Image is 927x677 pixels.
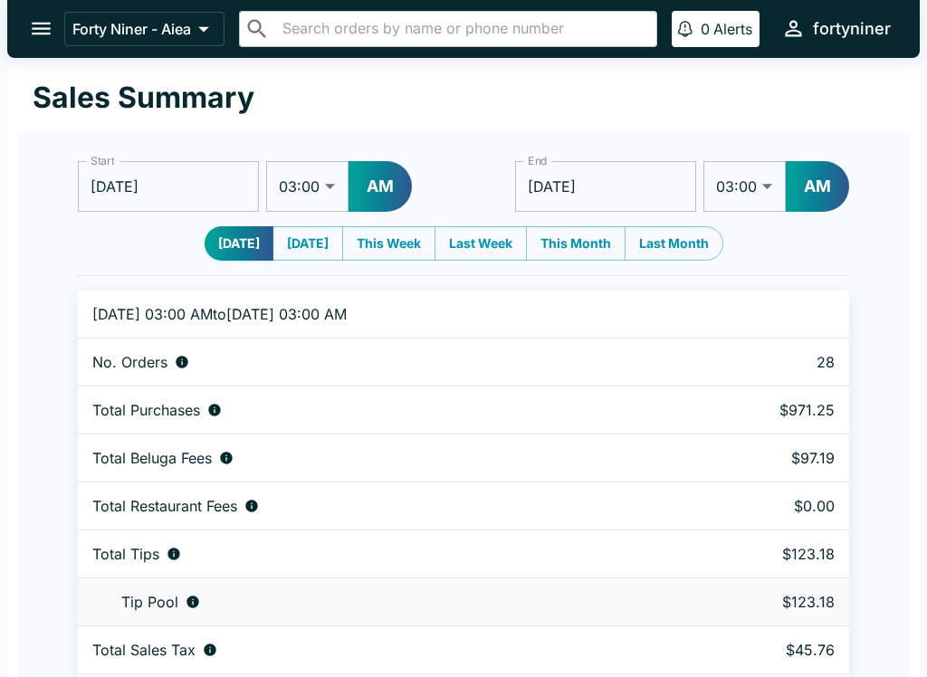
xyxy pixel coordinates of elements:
[668,497,835,515] p: $0.00
[92,449,639,467] div: Fees paid by diners to Beluga
[349,161,412,212] button: AM
[668,449,835,467] p: $97.19
[205,226,273,261] button: [DATE]
[92,449,212,467] p: Total Beluga Fees
[72,20,191,38] p: Forty Niner - Aiea
[92,593,639,611] div: Tips unclaimed by a waiter
[668,401,835,419] p: $971.25
[272,226,343,261] button: [DATE]
[668,353,835,371] p: 28
[701,20,710,38] p: 0
[92,305,639,323] p: [DATE] 03:00 AM to [DATE] 03:00 AM
[92,497,639,515] div: Fees paid by diners to restaurant
[625,226,723,261] button: Last Month
[92,545,639,563] div: Combined individual and pooled tips
[786,161,849,212] button: AM
[92,497,237,515] p: Total Restaurant Fees
[91,153,114,168] label: Start
[33,80,254,116] h1: Sales Summary
[668,545,835,563] p: $123.18
[18,5,64,52] button: open drawer
[435,226,527,261] button: Last Week
[92,353,639,371] div: Number of orders placed
[92,353,167,371] p: No. Orders
[515,161,696,212] input: Choose date, selected date is Oct 12, 2025
[813,18,891,40] div: fortyniner
[668,593,835,611] p: $123.18
[121,593,178,611] p: Tip Pool
[92,401,639,419] div: Aggregate order subtotals
[64,12,225,46] button: Forty Niner - Aiea
[92,545,159,563] p: Total Tips
[668,641,835,659] p: $45.76
[277,16,649,42] input: Search orders by name or phone number
[526,226,626,261] button: This Month
[342,226,435,261] button: This Week
[528,153,548,168] label: End
[92,401,200,419] p: Total Purchases
[78,161,259,212] input: Choose date, selected date is Oct 11, 2025
[92,641,639,659] div: Sales tax paid by diners
[92,641,196,659] p: Total Sales Tax
[774,9,898,48] button: fortyniner
[713,20,752,38] p: Alerts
